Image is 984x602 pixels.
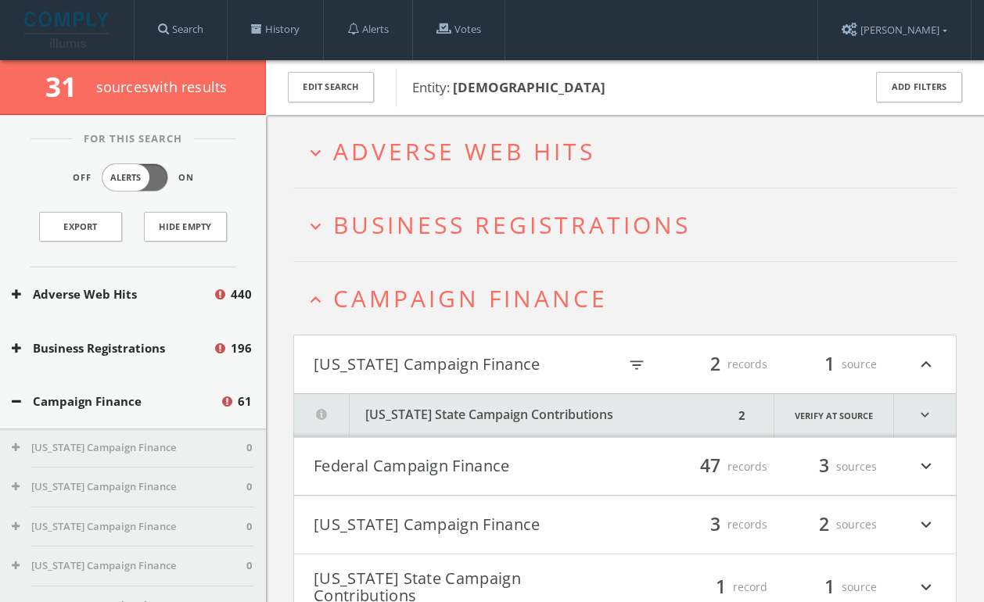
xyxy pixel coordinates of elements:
button: Hide Empty [144,212,227,242]
button: Edit Search [288,72,374,102]
span: 2 [812,511,836,538]
span: Campaign Finance [333,282,608,314]
span: On [178,171,194,185]
div: source [783,351,877,378]
button: [US_STATE] Campaign Finance [314,511,625,538]
i: filter_list [628,357,645,374]
i: expand_more [305,142,326,163]
button: [US_STATE] Campaign Finance [12,479,246,495]
button: expand_lessCampaign Finance [305,285,957,311]
img: illumis [24,12,112,48]
button: [US_STATE] Campaign Finance [12,519,246,535]
a: Verify at source [774,394,894,437]
button: expand_moreBusiness Registrations [305,212,957,238]
i: expand_more [916,453,936,480]
span: 0 [246,440,252,456]
span: 1 [709,573,733,600]
span: source s with results [96,77,228,96]
div: records [673,351,767,378]
button: [US_STATE] State Campaign Contributions [294,394,734,437]
i: expand_less [305,289,326,310]
span: 1 [817,573,842,600]
button: [US_STATE] Campaign Finance [12,558,246,574]
button: Federal Campaign Finance [314,453,625,480]
span: 0 [246,519,252,535]
span: 2 [703,350,727,378]
span: 1 [817,350,842,378]
span: 61 [238,392,252,410]
span: 31 [45,68,90,105]
button: Add Filters [876,72,962,102]
span: Off [73,171,92,185]
button: Adverse Web Hits [12,285,213,303]
span: 47 [693,453,727,480]
div: records [673,511,767,538]
div: sources [783,511,877,538]
span: Adverse Web Hits [333,135,595,167]
b: [DEMOGRAPHIC_DATA] [453,78,605,96]
div: 2 [734,394,750,437]
span: 196 [231,339,252,357]
i: expand_more [916,511,936,538]
i: expand_more [305,216,326,237]
div: records [673,453,767,480]
span: For This Search [72,131,194,147]
button: Campaign Finance [12,392,220,410]
div: sources [783,453,877,480]
span: 3 [703,511,727,538]
a: Export [39,212,122,242]
span: Business Registrations [333,209,691,241]
span: 0 [246,479,252,495]
button: [US_STATE] Campaign Finance [314,351,618,378]
span: 0 [246,558,252,574]
button: Business Registrations [12,339,213,357]
span: Entity: [412,78,605,96]
span: 440 [231,285,252,303]
button: [US_STATE] Campaign Finance [12,440,246,456]
span: 3 [812,453,836,480]
i: expand_less [916,351,936,378]
i: expand_more [894,394,956,437]
button: expand_moreAdverse Web Hits [305,138,957,164]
